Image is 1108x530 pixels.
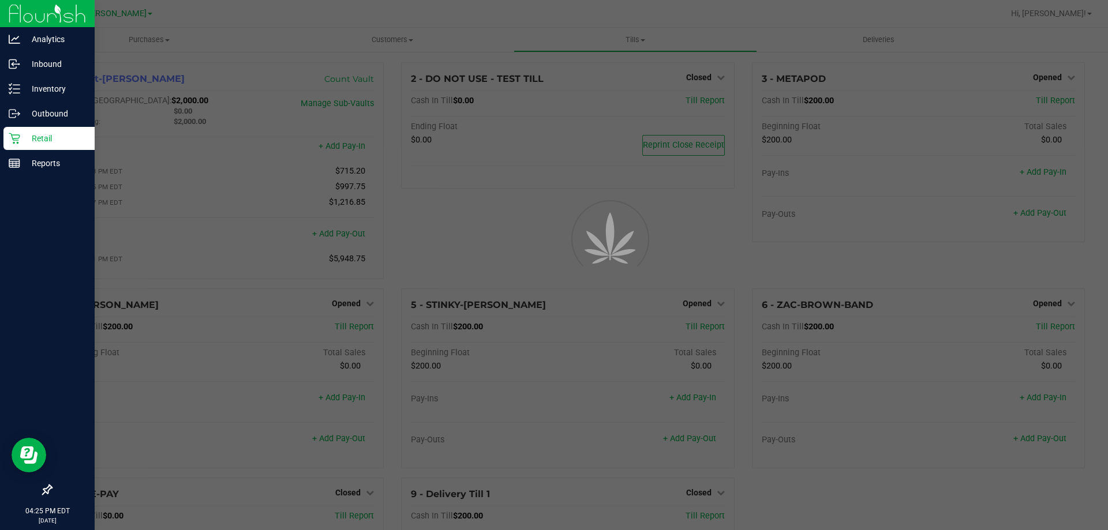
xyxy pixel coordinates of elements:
[5,516,89,525] p: [DATE]
[20,131,89,145] p: Retail
[20,107,89,121] p: Outbound
[20,32,89,46] p: Analytics
[9,157,20,169] inline-svg: Reports
[20,57,89,71] p: Inbound
[9,108,20,119] inline-svg: Outbound
[9,58,20,70] inline-svg: Inbound
[12,438,46,472] iframe: Resource center
[20,82,89,96] p: Inventory
[9,33,20,45] inline-svg: Analytics
[20,156,89,170] p: Reports
[9,83,20,95] inline-svg: Inventory
[5,506,89,516] p: 04:25 PM EDT
[9,133,20,144] inline-svg: Retail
